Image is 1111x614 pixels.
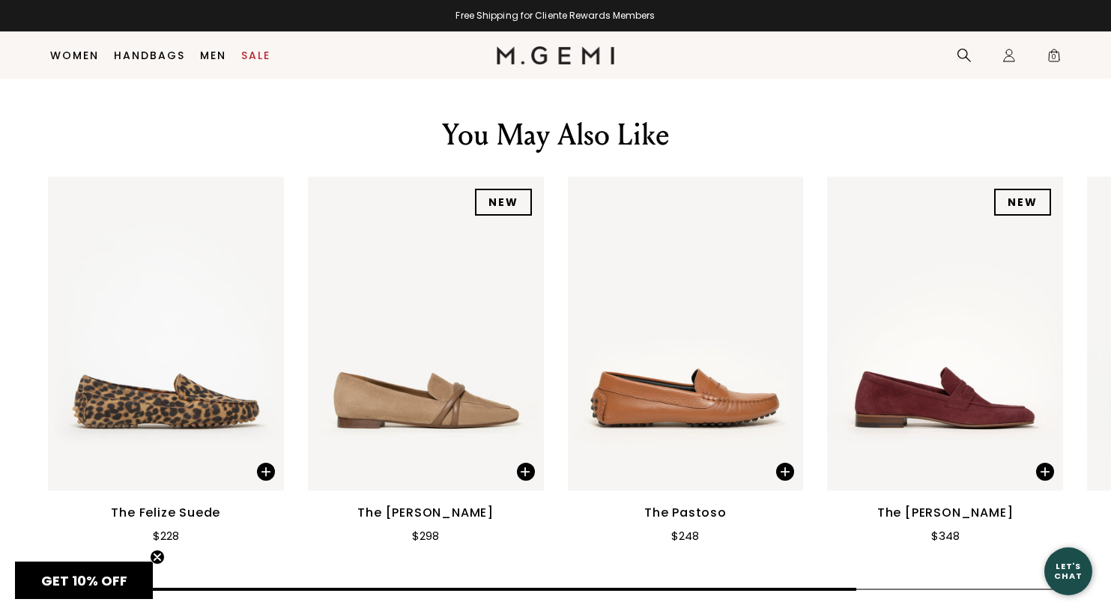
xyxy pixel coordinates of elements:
a: NEWThe [PERSON_NAME]$348 [827,177,1063,546]
div: $348 [931,527,960,545]
div: $228 [153,527,179,545]
span: GET 10% OFF [41,571,127,590]
div: $248 [671,527,699,545]
div: The [PERSON_NAME] [877,504,1014,522]
button: Close teaser [150,550,165,565]
a: Women [50,49,99,61]
a: Sale [241,49,270,61]
img: M.Gemi [497,46,614,64]
span: 0 [1047,51,1062,66]
img: 7396490182715_01_Main_New_TheBrenda_Biscuit_Suede_290x387_crop_center.jpg [308,177,544,491]
a: Handbags [114,49,185,61]
img: v_11572_01_Main_New_ThePastoso_Tan_Leather_290x387_crop_center.jpg [568,177,804,491]
div: The Pastoso [644,504,727,522]
div: $298 [412,527,439,545]
img: 7245273595963_01_Main_New_TheSaccaDonna_Burgundy_Suede_290x387_crop_center.jpg [827,177,1063,491]
div: NEW [475,189,532,216]
div: GET 10% OFFClose teaser [15,562,153,599]
div: NEW [994,189,1051,216]
a: NEWThe [PERSON_NAME]$298 [308,177,544,546]
a: The Pastoso$248 [568,177,804,546]
a: Men [200,49,226,61]
img: 7249557061691_01_Main_New_TheFelize_LeopardPrinted_Suede_087-1_290x387_crop_center.jpg [48,177,284,491]
div: The [PERSON_NAME] [357,504,494,522]
div: The Felize Suede [111,504,220,522]
a: The Felize Suede$228 [48,177,284,546]
div: Let's Chat [1044,562,1092,580]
